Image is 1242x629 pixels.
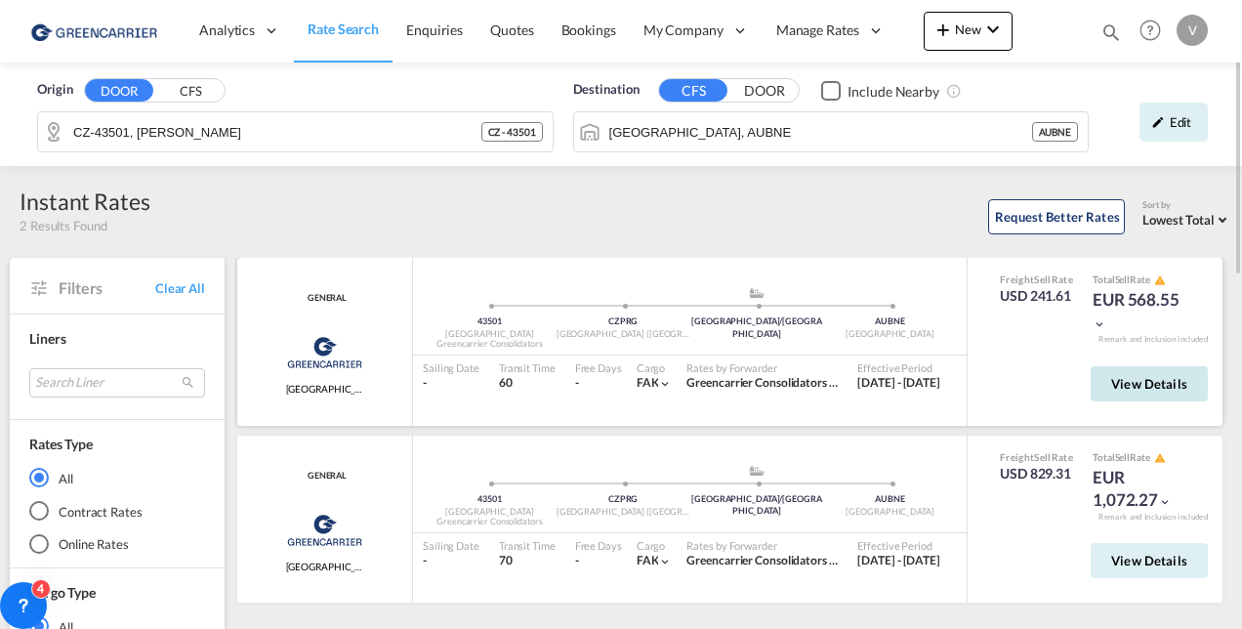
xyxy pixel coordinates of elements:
div: [GEOGRAPHIC_DATA] [823,506,957,519]
md-radio-button: Online Rates [29,534,205,554]
span: Bookings [561,21,616,38]
button: View Details [1091,543,1208,578]
div: 70 [499,553,556,569]
div: Greencarrier Consolidators (Czech Republic) [686,375,838,392]
md-radio-button: Contract Rates [29,501,205,521]
div: Include Nearby [848,82,939,102]
div: Rates Type [29,435,93,454]
div: [GEOGRAPHIC_DATA] [823,328,957,341]
div: Total Rate [1093,450,1190,466]
div: Instant Rates [20,186,150,217]
md-icon: icon-pencil [1151,115,1165,129]
md-icon: Unchecked: Ignores neighbouring ports when fetching rates.Checked : Includes neighbouring ports w... [946,83,962,99]
span: Quotes [490,21,533,38]
md-icon: assets/icons/custom/ship-fill.svg [745,466,768,476]
md-icon: icon-plus 400-fg [931,18,955,41]
div: 01 Aug 2025 - 31 Aug 2025 [857,553,940,569]
md-checkbox: Checkbox No Ink [821,80,939,101]
div: Cargo Type [29,583,96,603]
span: New [931,21,1005,37]
span: FAK [637,375,659,390]
span: Help [1134,14,1167,47]
md-icon: icon-chevron-down [1158,495,1172,509]
button: DOOR [85,79,153,102]
md-icon: assets/icons/custom/ship-fill.svg [745,288,768,298]
div: Help [1134,14,1177,49]
span: Sell [1115,451,1131,463]
span: Sell [1034,273,1051,285]
div: [GEOGRAPHIC_DATA] ([GEOGRAPHIC_DATA]) [557,328,690,341]
span: Manage Rates [776,21,859,40]
span: Hamburg/Singapore [286,382,364,396]
div: Effective Period [857,538,940,553]
div: EUR 1,072.27 [1093,466,1190,513]
div: [GEOGRAPHIC_DATA] [423,506,557,519]
button: icon-plus 400-fgNewicon-chevron-down [924,12,1013,51]
div: [GEOGRAPHIC_DATA] [423,328,557,341]
div: AUBNE [1032,122,1079,142]
div: Cargo [637,538,673,553]
div: [GEOGRAPHIC_DATA]/[GEOGRAPHIC_DATA] [690,315,824,340]
md-input-container: Brisbane, AUBNE [574,112,1089,151]
span: GENERAL [303,470,347,482]
span: My Company [643,21,724,40]
img: Greencarrier Consolidators [281,328,368,377]
input: Search by Door [73,117,481,147]
span: Rate Search [308,21,379,37]
div: CZPRG [557,493,690,506]
button: CFS [659,79,727,102]
md-radio-button: All [29,468,205,487]
div: Transit Time [499,360,556,375]
div: Sailing Date [423,538,479,553]
div: Cargo [637,360,673,375]
span: View Details [1111,553,1187,568]
div: - [575,553,579,569]
div: - [423,375,479,392]
div: USD 829.31 [1000,464,1073,483]
div: Remark and Inclusion included [1084,334,1222,345]
md-input-container: CZ-43501, Havran [38,112,553,151]
div: Greencarrier Consolidators [423,338,557,351]
span: Destination [573,80,640,100]
span: CZ - 43501 [488,125,536,139]
div: - [575,375,579,392]
span: Enquiries [406,21,463,38]
span: 43501 [477,493,502,504]
div: 01 Aug 2025 - 31 Aug 2025 [857,375,940,392]
div: Contract / Rate Agreement / Tariff / Spot Pricing Reference Number: GENERAL [303,292,347,305]
md-icon: icon-alert [1154,452,1166,464]
div: Sailing Date [423,360,479,375]
span: 43501 [477,315,502,326]
button: View Details [1091,366,1208,401]
span: Hamburg/Sydney [286,560,364,573]
div: Effective Period [857,360,940,375]
div: Sort by [1142,199,1232,212]
span: GENERAL [303,292,347,305]
div: [GEOGRAPHIC_DATA]/[GEOGRAPHIC_DATA] [690,493,824,518]
span: View Details [1111,376,1187,392]
md-icon: icon-magnify [1100,21,1122,43]
div: Remark and Inclusion included [1084,512,1222,523]
div: icon-pencilEdit [1139,103,1208,142]
span: Liners [29,330,65,347]
div: EUR 568.55 [1093,288,1190,335]
div: Free Days [575,360,622,375]
span: FAK [637,553,659,567]
div: Freight Rate [1000,450,1073,464]
div: [GEOGRAPHIC_DATA] ([GEOGRAPHIC_DATA]) [557,506,690,519]
button: CFS [156,80,225,103]
div: Greencarrier Consolidators [423,516,557,528]
span: [DATE] - [DATE] [857,375,940,390]
span: Analytics [199,21,255,40]
span: Greencarrier Consolidators ([GEOGRAPHIC_DATA]) [686,375,957,390]
div: Freight Rate [1000,273,1073,286]
span: Sell [1115,273,1131,285]
div: Total Rate [1093,273,1190,288]
div: Contract / Rate Agreement / Tariff / Spot Pricing Reference Number: GENERAL [303,470,347,482]
span: [DATE] - [DATE] [857,553,940,567]
div: AUBNE [823,493,957,506]
div: AUBNE [823,315,957,328]
span: Clear All [155,279,205,297]
div: Free Days [575,538,622,553]
span: Lowest Total [1142,212,1215,228]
